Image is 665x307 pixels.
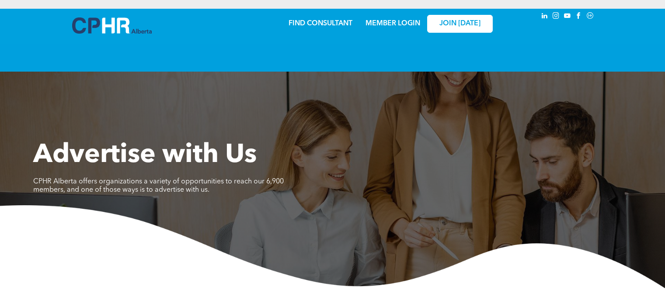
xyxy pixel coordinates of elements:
[574,11,584,23] a: facebook
[427,15,493,33] a: JOIN [DATE]
[33,178,284,193] span: CPHR Alberta offers organizations a variety of opportunities to reach our 6,900 members, and one ...
[540,11,550,23] a: linkedin
[366,20,420,27] a: MEMBER LOGIN
[563,11,572,23] a: youtube
[33,142,257,169] span: Advertise with Us
[551,11,561,23] a: instagram
[585,11,595,23] a: Social network
[439,20,480,28] span: JOIN [DATE]
[72,17,152,34] img: A blue and white logo for cp alberta
[289,20,352,27] a: FIND CONSULTANT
